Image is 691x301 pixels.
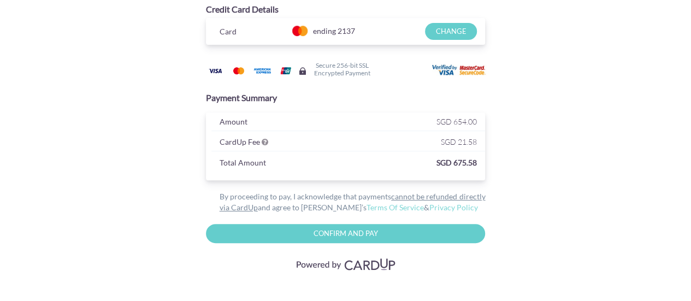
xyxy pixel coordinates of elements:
[425,23,477,40] input: CHANGE
[206,191,486,213] div: By proceeding to pay, I acknowledge that payments and agree to [PERSON_NAME]’s &
[432,64,487,76] img: User card
[313,23,336,39] span: ending
[206,3,486,16] div: Credit Card Details
[291,254,400,274] img: Visa, Mastercard
[211,135,349,151] div: CardUp Fee
[251,64,273,78] img: American Express
[348,135,485,151] div: SGD 21.58
[204,64,226,78] img: Visa
[211,115,349,131] div: Amount
[228,64,250,78] img: Mastercard
[298,67,307,75] img: Secure lock
[367,203,424,212] a: Terms Of Service
[206,92,486,104] div: Payment Summary
[211,156,303,172] div: Total Amount
[314,62,370,76] h6: Secure 256-bit SSL Encrypted Payment
[303,156,485,172] div: SGD 675.58
[211,25,280,41] div: Card
[275,64,297,78] img: Union Pay
[429,203,478,212] a: Privacy Policy
[338,26,355,36] span: 2137
[436,117,477,126] span: SGD 654.00
[206,224,486,243] input: Confirm and Pay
